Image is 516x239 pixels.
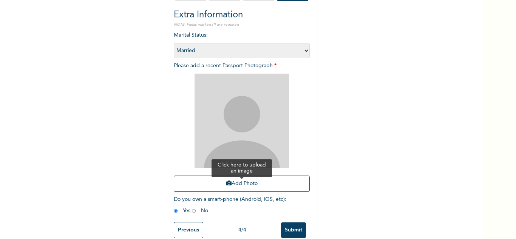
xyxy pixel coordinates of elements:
[174,222,203,238] input: Previous
[281,222,306,238] input: Submit
[174,8,310,22] h2: Extra Information
[174,197,286,213] span: Do you own a smart-phone (Android, iOS, etc) : Yes No
[174,176,310,192] button: Add Photo
[203,226,281,234] div: 4 / 4
[174,63,310,196] span: Please add a recent Passport Photograph
[195,74,289,168] img: Crop
[174,32,310,53] span: Marital Status :
[174,22,310,28] p: NOTE: Fields marked (*) are required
